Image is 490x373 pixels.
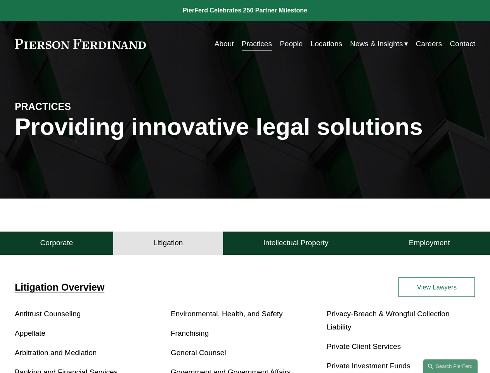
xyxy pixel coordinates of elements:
[15,282,104,293] a: Litigation Overview
[327,310,450,331] a: Privacy-Breach & Wrongful Collection Liability
[450,37,476,51] a: Contact
[327,342,401,350] a: Private Client Services
[15,101,130,113] h4: PRACTICES
[280,37,303,51] a: People
[409,238,450,248] h4: Employment
[171,349,226,357] a: General Counsel
[327,362,410,370] a: Private Investment Funds
[15,349,97,357] a: Arbitration and Mediation
[153,238,183,248] h4: Litigation
[15,113,475,140] h1: Providing innovative legal solutions
[242,37,272,51] a: Practices
[350,37,408,51] a: folder dropdown
[171,310,283,318] a: Environmental, Health, and Safety
[350,37,403,51] span: News & Insights
[215,37,234,51] a: About
[398,277,475,297] a: View Lawyers
[15,329,45,337] a: Appellate
[171,329,209,337] a: Franchising
[263,238,329,248] h4: Intellectual Property
[40,238,73,248] h4: Corporate
[423,359,478,373] a: Search this site
[15,310,81,318] a: Antitrust Counseling
[416,37,442,51] a: Careers
[311,37,342,51] a: Locations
